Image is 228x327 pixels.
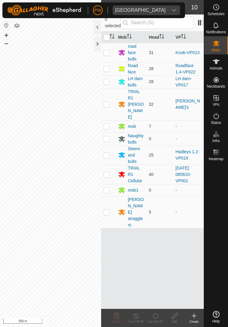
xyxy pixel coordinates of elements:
[211,121,221,125] span: Status
[146,319,165,324] div: Turn On VP
[94,7,101,14] span: PW
[176,50,200,55] a: Knob-VP013
[13,22,21,29] button: Map Layers
[149,136,151,141] span: 0
[165,319,184,324] div: Edit
[204,309,228,325] a: Help
[212,139,220,143] span: Infra
[7,5,83,16] img: Gallagher Logo
[128,76,144,88] div: LH dam bulls
[115,8,166,13] div: [GEOGRAPHIC_DATA]
[127,35,132,40] p-sorticon: Activate to sort
[128,146,144,165] div: Steers and bulls
[181,35,186,40] p-sorticon: Activate to sort
[3,22,10,29] button: Reset Map
[112,320,121,323] span: Delete
[128,133,144,145] div: Naughty bulls
[149,102,154,107] span: 32
[128,43,144,62] div: road face bulls
[149,172,154,177] span: 40
[126,319,146,324] div: Turn Off VP
[149,124,151,129] span: 7
[212,319,220,323] span: Help
[149,50,154,55] span: 31
[191,3,198,12] span: 10
[149,66,154,71] span: 28
[149,153,154,157] span: 25
[149,188,151,193] span: 0
[213,103,219,106] span: VPs
[173,184,204,196] td: -
[105,16,121,29] span: 0 selected
[210,66,223,70] span: Animals
[121,16,194,29] input: Search (S)
[173,132,204,145] td: -
[128,89,144,120] div: TRIAL R1 [PERSON_NAME]
[173,31,204,43] th: VP
[116,31,146,43] th: Mob
[212,48,220,52] span: Mobs
[176,99,200,110] a: [PERSON_NAME]'s
[173,196,204,228] td: -
[128,123,136,130] div: mob
[128,63,144,75] div: Road face
[3,40,10,47] button: –
[176,63,196,74] a: Roadface 1.4-VP022
[176,149,200,160] a: Hadleys 1.2-VP019
[128,187,138,193] div: mob1
[209,157,223,161] span: Heatmap
[168,5,180,15] div: dropdown trigger
[128,196,144,228] div: [PERSON_NAME] stragglers
[176,166,191,183] a: [DATE] 085610-VP001
[207,12,224,16] span: Schedules
[206,30,226,34] span: Notifications
[147,31,173,43] th: Head
[176,76,192,87] a: LH dam-VP017
[184,319,204,324] div: Create
[27,319,49,325] a: Privacy Policy
[149,79,154,84] span: 28
[128,165,144,184] div: TRIAL R1 Cellular
[159,35,164,40] p-sorticon: Activate to sort
[149,210,151,215] span: 5
[3,32,10,39] button: +
[113,5,168,15] span: Kawhia Farm
[207,85,225,88] span: Neckbands
[110,35,114,40] p-sorticon: Activate to sort
[57,319,74,325] a: Contact Us
[173,120,204,132] td: -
